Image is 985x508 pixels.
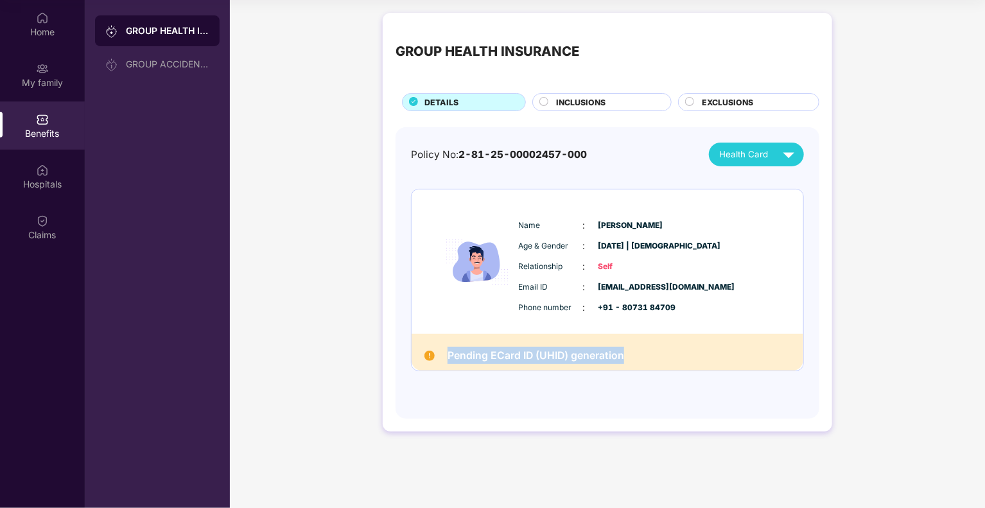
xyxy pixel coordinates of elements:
[396,41,579,62] div: GROUP HEALTH INSURANCE
[519,261,583,273] span: Relationship
[105,25,118,38] img: svg+xml;base64,PHN2ZyB3aWR0aD0iMjAiIGhlaWdodD0iMjAiIHZpZXdCb3g9IjAgMCAyMCAyMCIgZmlsbD0ibm9uZSIgeG...
[709,143,804,166] button: Health Card
[583,301,586,315] span: :
[598,261,663,273] span: Self
[411,147,587,162] div: Policy No:
[556,96,606,109] span: INCLUSIONS
[519,302,583,314] span: Phone number
[598,220,663,232] span: [PERSON_NAME]
[519,240,583,252] span: Age & Gender
[583,259,586,274] span: :
[583,280,586,294] span: :
[719,148,768,161] span: Health Card
[598,302,663,314] span: +91 - 80731 84709
[105,58,118,71] img: svg+xml;base64,PHN2ZyB3aWR0aD0iMjAiIGhlaWdodD0iMjAiIHZpZXdCb3g9IjAgMCAyMCAyMCIgZmlsbD0ibm9uZSIgeG...
[424,351,435,361] img: Pending
[448,347,624,364] h2: Pending ECard ID (UHID) generation
[583,239,586,253] span: :
[519,220,583,232] span: Name
[36,12,49,24] img: svg+xml;base64,PHN2ZyBpZD0iSG9tZSIgeG1sbnM9Imh0dHA6Ly93d3cudzMub3JnLzIwMDAvc3ZnIiB3aWR0aD0iMjAiIG...
[439,205,516,319] img: icon
[778,143,800,166] img: svg+xml;base64,PHN2ZyB4bWxucz0iaHR0cDovL3d3dy53My5vcmcvMjAwMC9zdmciIHZpZXdCb3g9IjAgMCAyNCAyNCIgd2...
[36,164,49,177] img: svg+xml;base64,PHN2ZyBpZD0iSG9zcGl0YWxzIiB4bWxucz0iaHR0cDovL3d3dy53My5vcmcvMjAwMC9zdmciIHdpZHRoPS...
[36,215,49,227] img: svg+xml;base64,PHN2ZyBpZD0iQ2xhaW0iIHhtbG5zPSJodHRwOi8vd3d3LnczLm9yZy8yMDAwL3N2ZyIgd2lkdGg9IjIwIi...
[519,281,583,293] span: Email ID
[126,59,209,69] div: GROUP ACCIDENTAL INSURANCE
[598,240,663,252] span: [DATE] | [DEMOGRAPHIC_DATA]
[598,281,663,293] span: [EMAIL_ADDRESS][DOMAIN_NAME]
[126,24,209,37] div: GROUP HEALTH INSURANCE
[424,96,458,109] span: DETAILS
[583,218,586,232] span: :
[702,96,753,109] span: EXCLUSIONS
[458,148,587,161] span: 2-81-25-00002457-000
[36,113,49,126] img: svg+xml;base64,PHN2ZyBpZD0iQmVuZWZpdHMiIHhtbG5zPSJodHRwOi8vd3d3LnczLm9yZy8yMDAwL3N2ZyIgd2lkdGg9Ij...
[36,62,49,75] img: svg+xml;base64,PHN2ZyB3aWR0aD0iMjAiIGhlaWdodD0iMjAiIHZpZXdCb3g9IjAgMCAyMCAyMCIgZmlsbD0ibm9uZSIgeG...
